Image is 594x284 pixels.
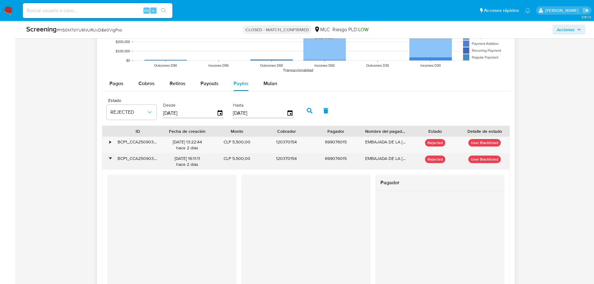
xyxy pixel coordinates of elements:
[57,27,122,33] span: # HS0M7dYU6NURUvD8e0VigPxo
[157,6,170,15] button: search-icon
[152,7,154,13] span: s
[553,25,585,35] button: Acciones
[26,24,57,34] b: Screening
[583,7,589,14] a: Salir
[484,7,519,14] span: Accesos rápidos
[557,25,575,35] span: Acciones
[332,26,369,33] span: Riesgo PLD:
[23,7,172,15] input: Buscar usuario o caso...
[525,8,530,13] a: Notificaciones
[314,26,330,33] div: MLC
[358,26,369,33] span: LOW
[545,7,581,13] p: nicolas.tyrkiel@mercadolibre.com
[243,25,311,34] p: CLOSED - MATCH_CONFIRMED
[144,7,149,13] span: Alt
[582,15,591,20] span: 3.157.3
